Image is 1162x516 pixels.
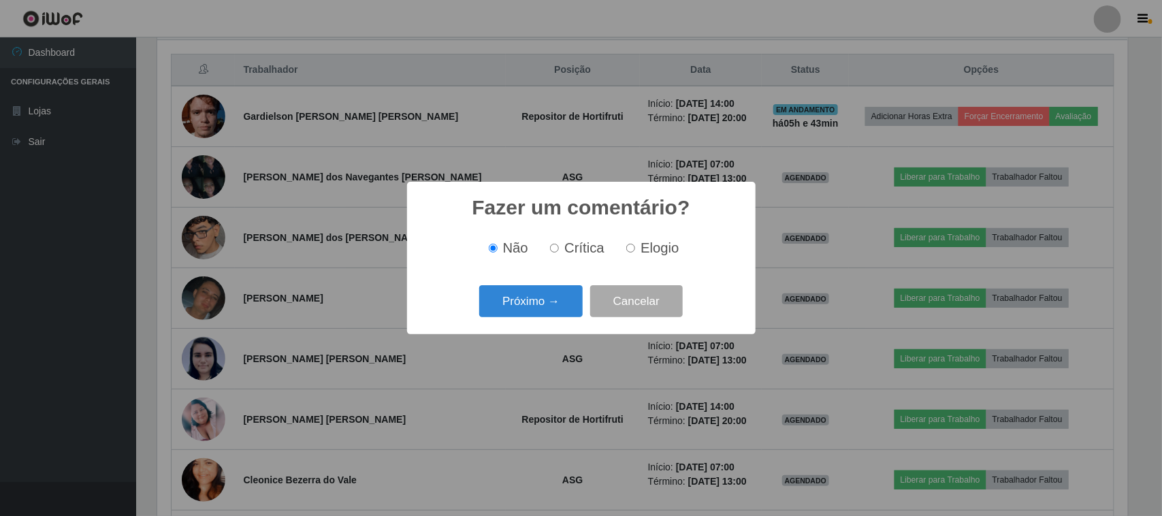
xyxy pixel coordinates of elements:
span: Não [503,240,528,255]
input: Crítica [550,244,559,253]
span: Elogio [641,240,679,255]
button: Cancelar [590,285,683,317]
span: Crítica [564,240,604,255]
input: Elogio [626,244,635,253]
h2: Fazer um comentário? [472,195,690,220]
input: Não [489,244,498,253]
button: Próximo → [479,285,583,317]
